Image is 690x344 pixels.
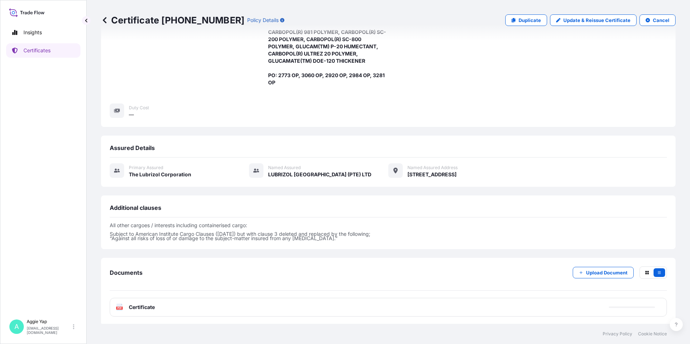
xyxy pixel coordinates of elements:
[27,326,71,335] p: [EMAIL_ADDRESS][DOMAIN_NAME]
[101,14,244,26] p: Certificate [PHONE_NUMBER]
[247,17,279,24] p: Policy Details
[268,14,388,86] span: TOTAL : 5 PALLETS (54 PACKAGES) CARBOPOL(R) 981 POLYMER, CARBOPOL(R) SC-200 POLYMER, CARBOPOL(R) ...
[638,331,667,337] a: Cookie Notice
[110,223,667,241] p: All other cargoes / interests including containerised cargo: Subject to American Institute Cargo ...
[505,14,547,26] a: Duplicate
[6,43,80,58] a: Certificates
[563,17,630,24] p: Update & Reissue Certificate
[573,267,634,278] button: Upload Document
[117,307,122,309] text: PDF
[110,204,161,211] span: Additional clauses
[268,171,371,178] span: LUBRIZOL [GEOGRAPHIC_DATA] (PTE) LTD
[129,304,155,311] span: Certificate
[129,111,134,118] span: —
[639,14,676,26] button: Cancel
[603,331,632,337] a: Privacy Policy
[407,165,458,171] span: Named Assured Address
[6,25,80,40] a: Insights
[27,319,71,325] p: Aggie Yap
[14,323,19,330] span: A
[23,47,51,54] p: Certificates
[129,171,191,178] span: The Lubrizol Corporation
[110,269,143,276] span: Documents
[129,165,163,171] span: Primary assured
[586,269,628,276] p: Upload Document
[550,14,637,26] a: Update & Reissue Certificate
[23,29,42,36] p: Insights
[653,17,669,24] p: Cancel
[519,17,541,24] p: Duplicate
[110,144,155,151] span: Assured Details
[268,165,301,171] span: Named Assured
[129,105,149,111] span: Duty Cost
[407,171,457,178] span: [STREET_ADDRESS]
